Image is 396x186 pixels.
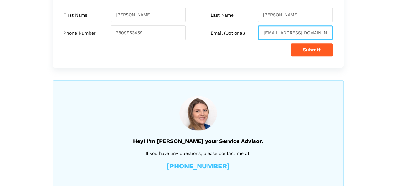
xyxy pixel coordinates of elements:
input: rich.warner@gmail.com [258,25,333,40]
input: Warner [258,8,333,22]
label: Phone Number [64,30,96,36]
h5: Hey! I’m [PERSON_NAME] your Service Advisor. [69,138,328,144]
input: Richard [111,8,186,22]
label: Last Name [211,13,234,18]
label: Email (Optional) [211,30,245,36]
button: Submit [291,43,333,56]
input: 645 898 1229 [111,25,186,40]
p: If you have any questions, please contact me at: [69,150,328,157]
label: First Name [64,13,87,18]
a: [PHONE_NUMBER] [167,163,230,170]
